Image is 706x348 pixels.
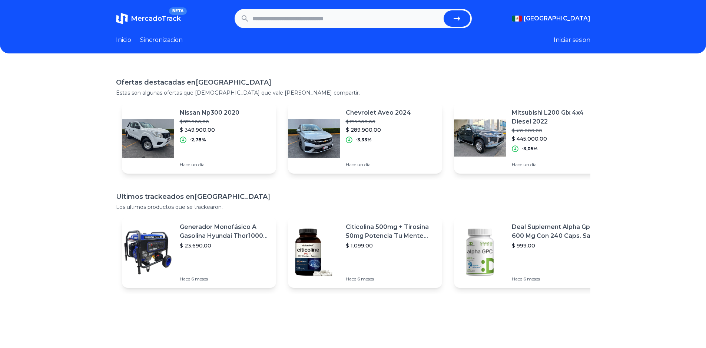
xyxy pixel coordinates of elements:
p: Generador Monofásico A Gasolina Hyundai Thor10000 P 11.5 Kw [180,223,270,240]
p: Hace 6 meses [512,276,602,282]
p: $ 23.690,00 [180,242,270,249]
p: Estas son algunas ofertas que [DEMOGRAPHIC_DATA] que vale [PERSON_NAME] compartir. [116,89,590,96]
img: Featured image [288,226,340,278]
button: [GEOGRAPHIC_DATA] [512,14,590,23]
p: Los ultimos productos que se trackearon. [116,203,590,211]
a: Featured imageDeal Suplement Alpha Gpc 600 Mg Con 240 Caps. Salud Cerebral Sabor S/n$ 999,00Hace ... [454,217,608,288]
p: $ 999,00 [512,242,602,249]
img: Featured image [454,226,506,278]
a: Featured imageGenerador Monofásico A Gasolina Hyundai Thor10000 P 11.5 Kw$ 23.690,00Hace 6 meses [122,217,276,288]
a: Featured imageCiticolina 500mg + Tirosina 50mg Potencia Tu Mente (120caps) Sabor Sin Sabor$ 1.099... [288,217,442,288]
p: Hace 6 meses [180,276,270,282]
p: $ 1.099,00 [346,242,436,249]
p: Hace un día [346,162,411,168]
p: Hace 6 meses [346,276,436,282]
span: BETA [169,7,186,15]
a: Featured imageChevrolet Aveo 2024$ 299.900,00$ 289.900,00-3,33%Hace un día [288,102,442,174]
img: Mexico [512,16,522,22]
p: $ 299.900,00 [346,119,411,125]
span: MercadoTrack [131,14,181,23]
span: [GEOGRAPHIC_DATA] [524,14,590,23]
img: MercadoTrack [116,13,128,24]
p: Citicolina 500mg + Tirosina 50mg Potencia Tu Mente (120caps) Sabor Sin Sabor [346,223,436,240]
img: Featured image [122,226,174,278]
p: Deal Suplement Alpha Gpc 600 Mg Con 240 Caps. Salud Cerebral Sabor S/n [512,223,602,240]
p: $ 289.900,00 [346,126,411,134]
p: $ 359.900,00 [180,119,239,125]
a: Sincronizacion [140,36,183,45]
a: Featured imageMitsubishi L200 Glx 4x4 Diesel 2022$ 459.000,00$ 445.000,00-3,05%Hace un día [454,102,608,174]
a: Inicio [116,36,131,45]
p: Hace un día [180,162,239,168]
p: $ 349.900,00 [180,126,239,134]
p: -3,05% [521,146,538,152]
img: Featured image [122,112,174,164]
p: Nissan Np300 2020 [180,108,239,117]
a: MercadoTrackBETA [116,13,181,24]
p: -3,33% [355,137,372,143]
button: Iniciar sesion [554,36,590,45]
p: Chevrolet Aveo 2024 [346,108,411,117]
p: Mitsubishi L200 Glx 4x4 Diesel 2022 [512,108,602,126]
img: Featured image [454,112,506,164]
p: -2,78% [189,137,206,143]
img: Featured image [288,112,340,164]
h1: Ofertas destacadas en [GEOGRAPHIC_DATA] [116,77,590,88]
a: Featured imageNissan Np300 2020$ 359.900,00$ 349.900,00-2,78%Hace un día [122,102,276,174]
p: $ 459.000,00 [512,128,602,134]
p: $ 445.000,00 [512,135,602,142]
h1: Ultimos trackeados en [GEOGRAPHIC_DATA] [116,191,590,202]
p: Hace un día [512,162,602,168]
